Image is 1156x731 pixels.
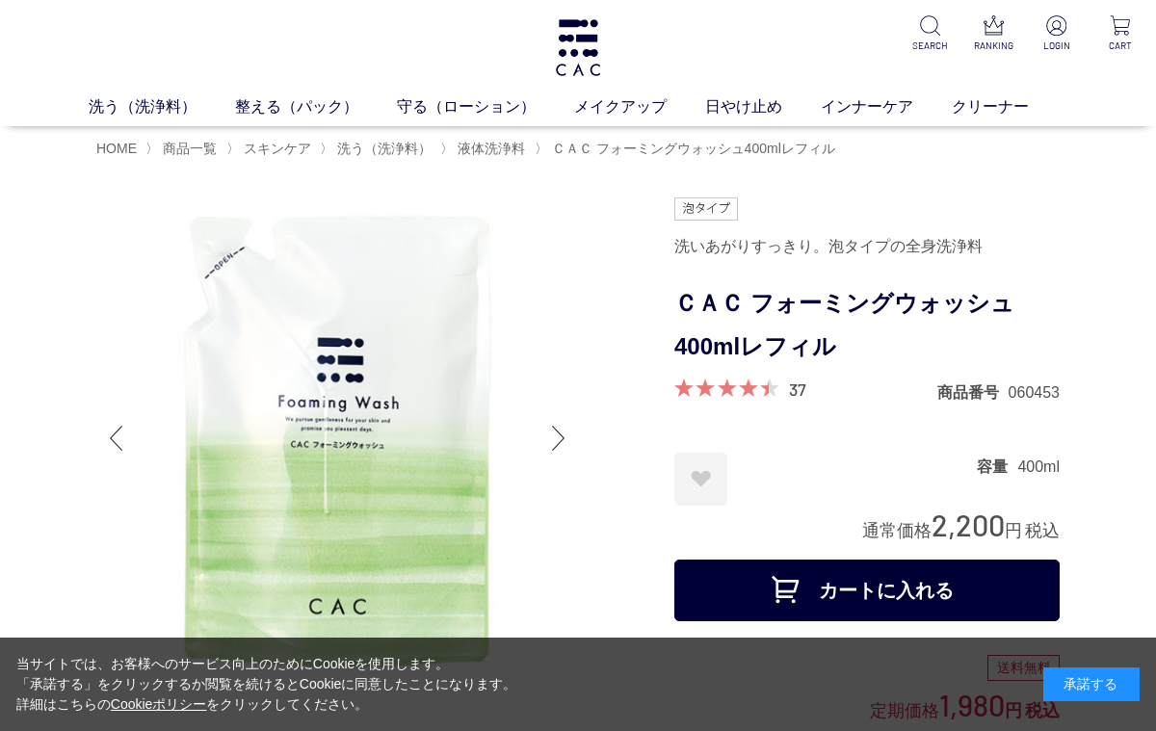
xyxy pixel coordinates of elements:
[574,95,705,118] a: メイクアップ
[674,230,1060,263] div: 洗いあがりすっきり。泡タイプの全身洗浄料
[16,654,517,715] div: 当サイトでは、お客様へのサービス向上のためにCookieを使用します。 「承諾する」をクリックするか閲覧を続けるとCookieに同意したことになります。 詳細はこちらの をクリックしてください。
[337,141,432,156] span: 洗う（洗浄料）
[163,141,217,156] span: 商品一覧
[1100,39,1141,53] p: CART
[1037,15,1077,53] a: LOGIN
[674,453,727,506] a: お気に入りに登録する
[320,140,436,158] li: 〉
[458,141,525,156] span: 液体洗浄料
[952,95,1067,118] a: クリーナー
[977,457,1017,477] dt: 容量
[1100,15,1141,53] a: CART
[440,140,530,158] li: 〉
[1025,521,1060,540] span: 税込
[96,197,578,679] img: ＣＡＣ フォーミングウォッシュ400mlレフィル
[674,282,1060,369] h1: ＣＡＣ フォーミングウォッシュ400mlレフィル
[145,140,222,158] li: 〉
[862,521,932,540] span: 通常価格
[552,141,835,156] span: ＣＡＣ フォーミングウォッシュ400mlレフィル
[821,95,952,118] a: インナーケア
[548,141,835,156] a: ＣＡＣ フォーミングウォッシュ400mlレフィル
[674,197,738,221] img: 泡タイプ
[240,141,311,156] a: スキンケア
[789,379,806,400] a: 37
[973,39,1013,53] p: RANKING
[932,507,1005,542] span: 2,200
[111,696,207,712] a: Cookieポリシー
[159,141,217,156] a: 商品一覧
[333,141,432,156] a: 洗う（洗浄料）
[674,560,1060,621] button: カートに入れる
[909,15,950,53] a: SEARCH
[937,382,1009,403] dt: 商品番号
[454,141,525,156] a: 液体洗浄料
[705,95,821,118] a: 日やけ止め
[973,15,1013,53] a: RANKING
[909,39,950,53] p: SEARCH
[244,141,311,156] span: スキンケア
[1043,667,1140,701] div: 承諾する
[1037,39,1077,53] p: LOGIN
[1017,457,1060,477] dd: 400ml
[1009,382,1060,403] dd: 060453
[397,95,574,118] a: 守る（ローション）
[1005,521,1022,540] span: 円
[235,95,397,118] a: 整える（パック）
[89,95,235,118] a: 洗う（洗浄料）
[535,140,840,158] li: 〉
[226,140,316,158] li: 〉
[553,19,603,76] img: logo
[96,141,137,156] a: HOME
